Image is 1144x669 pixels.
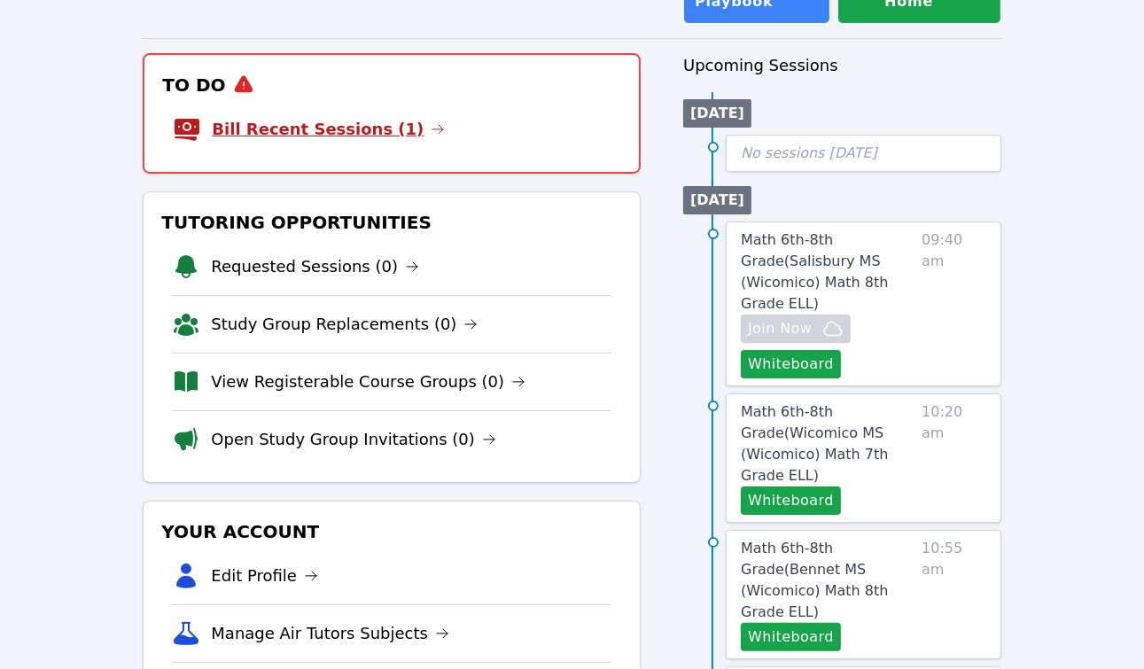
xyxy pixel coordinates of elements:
[683,186,751,214] li: [DATE]
[748,318,812,339] span: Join Now
[211,564,318,588] a: Edit Profile
[741,229,914,315] a: Math 6th-8th Grade(Salisbury MS (Wicomico) Math 8th Grade ELL)
[922,229,985,378] span: 09:40 am
[211,621,449,646] a: Manage Air Tutors Subjects
[741,623,841,651] button: Whiteboard
[741,401,914,486] a: Math 6th-8th Grade(Wicomico MS (Wicomico) Math 7th Grade ELL)
[212,117,445,142] a: Bill Recent Sessions (1)
[741,486,841,515] button: Whiteboard
[159,69,625,101] h3: To Do
[741,315,851,343] button: Join Now
[683,53,1001,78] h3: Upcoming Sessions
[741,144,877,161] span: No sessions [DATE]
[211,254,419,279] a: Requested Sessions (0)
[211,427,496,452] a: Open Study Group Invitations (0)
[741,403,888,484] span: Math 6th-8th Grade ( Wicomico MS (Wicomico) Math 7th Grade ELL )
[741,231,888,312] span: Math 6th-8th Grade ( Salisbury MS (Wicomico) Math 8th Grade ELL )
[158,206,626,238] h3: Tutoring Opportunities
[683,99,751,128] li: [DATE]
[158,516,626,548] h3: Your Account
[211,370,525,394] a: View Registerable Course Groups (0)
[741,540,888,620] span: Math 6th-8th Grade ( Bennet MS (Wicomico) Math 8th Grade ELL )
[922,401,985,515] span: 10:20 am
[741,538,914,623] a: Math 6th-8th Grade(Bennet MS (Wicomico) Math 8th Grade ELL)
[211,312,478,337] a: Study Group Replacements (0)
[741,350,841,378] button: Whiteboard
[922,538,985,651] span: 10:55 am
